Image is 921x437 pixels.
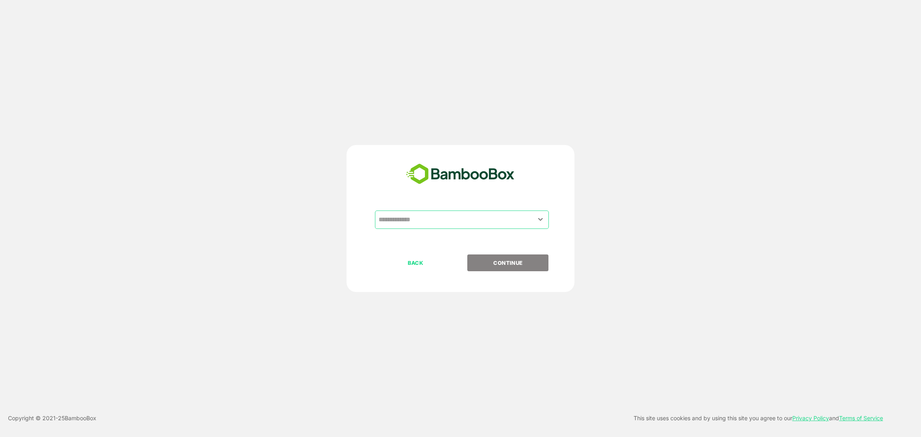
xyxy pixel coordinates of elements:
p: This site uses cookies and by using this site you agree to our and [634,413,883,423]
img: bamboobox [402,161,519,187]
a: Terms of Service [839,415,883,421]
button: BACK [375,254,456,271]
p: CONTINUE [468,258,548,267]
p: Copyright © 2021- 25 BambooBox [8,413,96,423]
button: Open [535,214,546,225]
button: CONTINUE [467,254,548,271]
a: Privacy Policy [792,415,829,421]
p: BACK [376,258,456,267]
